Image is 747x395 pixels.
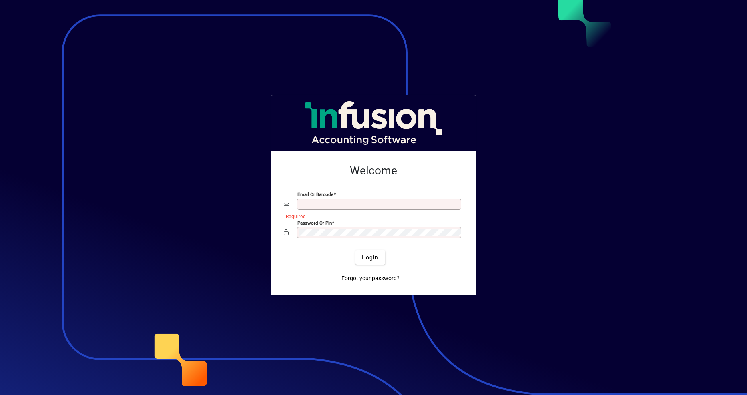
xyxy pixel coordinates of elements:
span: Login [362,253,378,262]
h2: Welcome [284,164,463,178]
button: Login [355,250,385,265]
a: Forgot your password? [338,271,403,285]
span: Forgot your password? [341,274,400,283]
mat-label: Email or Barcode [297,192,333,197]
mat-label: Password or Pin [297,220,332,226]
mat-error: Required [286,212,457,220]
